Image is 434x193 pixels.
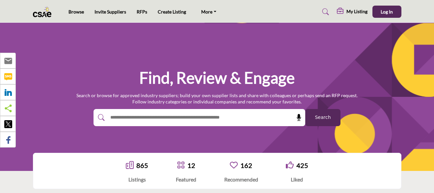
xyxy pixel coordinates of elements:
a: RFPs [137,9,147,14]
div: Recommended [224,176,258,183]
span: Search [315,114,331,121]
button: Log In [372,6,401,18]
div: Liked [286,176,308,183]
button: Search [305,109,340,126]
a: Go to Featured [177,161,185,170]
img: Site Logo [33,6,55,17]
a: Browse [68,9,84,14]
h1: Find, Review & Engage [139,68,295,88]
i: Go to Liked [286,161,294,169]
a: Create Listing [158,9,186,14]
a: Search [316,7,333,17]
div: Listings [126,176,148,183]
a: Go to Recommended [230,161,238,170]
p: Search or browse for approved industry suppliers; build your own supplier lists and share with co... [76,92,358,105]
div: Featured [176,176,196,183]
span: Log In [381,9,393,14]
a: 425 [296,161,308,169]
h5: My Listing [346,9,367,14]
a: 162 [240,161,252,169]
a: More [197,7,221,16]
a: Invite Suppliers [95,9,126,14]
a: 12 [187,161,195,169]
div: My Listing [337,8,367,16]
a: 865 [136,161,148,169]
